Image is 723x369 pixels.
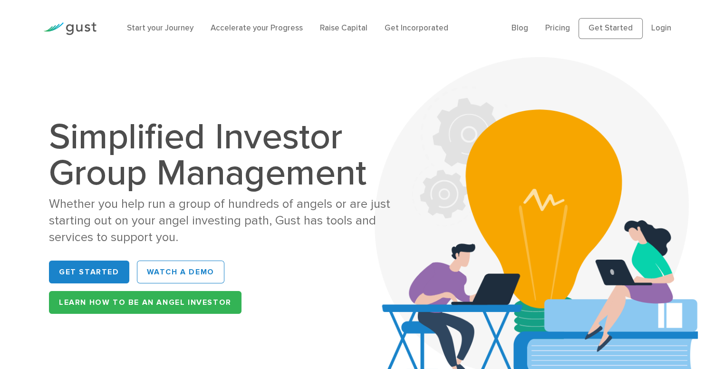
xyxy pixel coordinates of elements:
[137,261,224,283] a: WATCH A DEMO
[43,22,96,35] img: Gust Logo
[49,196,408,245] div: Whether you help run a group of hundreds of angels or are just starting out on your angel investi...
[651,23,671,33] a: Login
[127,23,193,33] a: Start your Journey
[49,291,241,314] a: Learn How to be an Angel Investor
[511,23,528,33] a: Blog
[211,23,303,33] a: Accelerate your Progress
[49,261,129,283] a: Get Started
[320,23,367,33] a: Raise Capital
[578,18,643,39] a: Get Started
[49,119,408,191] h1: Simplified Investor Group Management
[545,23,570,33] a: Pricing
[385,23,448,33] a: Get Incorporated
